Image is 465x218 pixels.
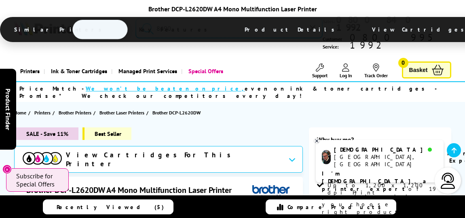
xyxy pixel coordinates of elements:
[398,58,408,68] span: 0
[322,170,438,216] p: of 19 years! I can help you choose the right product
[14,108,28,117] a: Home
[57,203,164,211] span: Recently Viewed (5)
[82,127,131,140] span: Best Seller
[232,20,351,39] span: Product Details
[44,61,111,81] a: Ink & Toner Cartridges
[14,61,44,81] a: Printers
[16,172,61,188] span: Subscribe for Special Offers
[4,85,443,99] li: modal_Promise
[334,153,437,168] div: [GEOGRAPHIC_DATA], [GEOGRAPHIC_DATA]
[323,34,451,51] span: Customer Service:
[322,150,331,164] img: chris-livechat.png
[99,108,144,117] span: Brother Laser Printers
[252,185,290,200] img: Brother
[2,20,118,39] span: Similar Printers
[66,150,282,168] span: View Cartridges For This Printer
[402,61,451,79] a: Basket 0
[312,63,328,78] a: Support
[59,108,91,117] span: Brother Printers
[111,61,181,81] a: Managed Print Services
[152,108,203,117] a: Brother DCP-L2620DW
[152,108,201,117] span: Brother DCP-L2620DW
[317,135,443,148] div: Why buy me?
[340,72,352,78] span: Log In
[127,20,224,39] span: Key Features
[312,72,328,78] span: Support
[266,199,396,214] a: Compare Products
[14,127,78,140] span: SALE - Save 11%
[99,108,146,117] a: Brother Laser Printers
[334,146,437,153] div: [DEMOGRAPHIC_DATA]
[43,199,173,214] a: Recently Viewed (5)
[4,88,12,130] span: Product Finder
[26,185,240,195] h1: Brother DCP-L2620DW A4 Mono Multifunction Laser Printer
[340,63,352,78] a: Log In
[322,170,429,193] b: I'm [DEMOGRAPHIC_DATA], a printer expert
[181,61,227,81] a: Special Offers
[59,108,93,117] a: Brother Printers
[23,152,62,164] img: cmyk-icon.svg
[440,173,456,189] img: user-headset-light.svg
[51,61,107,81] span: Ink & Toner Cartridges
[2,165,12,174] button: Close
[34,108,51,117] span: Printers
[34,108,53,117] a: Printers
[82,85,443,99] div: - even on ink & toner cartridges - We check our competitors every day!
[14,108,26,117] span: Home
[86,85,245,92] span: We won’t be beaten on price,
[409,65,428,76] span: Basket
[287,203,385,211] span: Compare Products
[19,85,82,99] span: Price Match Promise*
[364,63,388,78] a: Track Order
